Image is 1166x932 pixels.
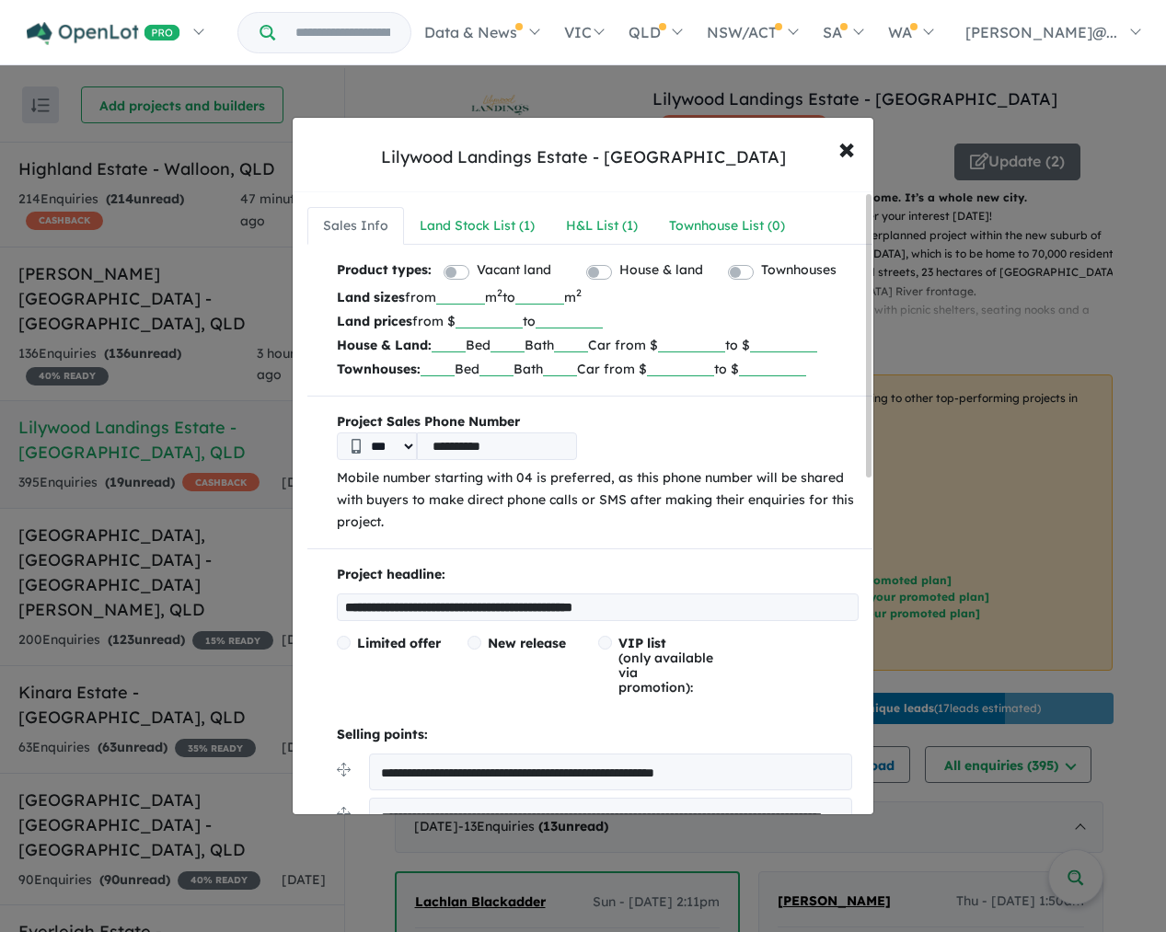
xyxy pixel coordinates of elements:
div: H&L List ( 1 ) [566,215,638,237]
b: House & Land: [337,337,432,353]
b: Project Sales Phone Number [337,411,860,433]
span: VIP list [618,635,666,651]
p: Selling points: [337,724,860,746]
b: Land prices [337,313,412,329]
p: Project headline: [337,564,860,586]
span: (only available via promotion): [618,635,713,696]
span: Limited offer [357,635,441,651]
label: Vacant land [477,259,551,282]
b: Townhouses: [337,361,421,377]
div: Townhouse List ( 0 ) [669,215,785,237]
b: Land sizes [337,289,405,305]
span: × [838,128,855,167]
label: House & land [619,259,703,282]
img: Phone icon [352,439,361,454]
img: drag.svg [337,807,351,821]
div: Sales Info [323,215,388,237]
p: from m to m [337,285,860,309]
img: Openlot PRO Logo White [27,22,180,45]
p: Mobile number starting with 04 is preferred, as this phone number will be shared with buyers to m... [337,467,860,533]
span: [PERSON_NAME]@... [965,23,1117,41]
sup: 2 [576,286,582,299]
p: Bed Bath Car from $ to $ [337,333,860,357]
img: drag.svg [337,763,351,777]
sup: 2 [497,286,502,299]
b: Product types: [337,259,432,284]
span: New release [488,635,566,651]
p: from $ to [337,309,860,333]
label: Townhouses [761,259,837,282]
div: Land Stock List ( 1 ) [420,215,535,237]
input: Try estate name, suburb, builder or developer [279,13,407,52]
p: Bed Bath Car from $ to $ [337,357,860,381]
div: Lilywood Landings Estate - [GEOGRAPHIC_DATA] [381,145,786,169]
